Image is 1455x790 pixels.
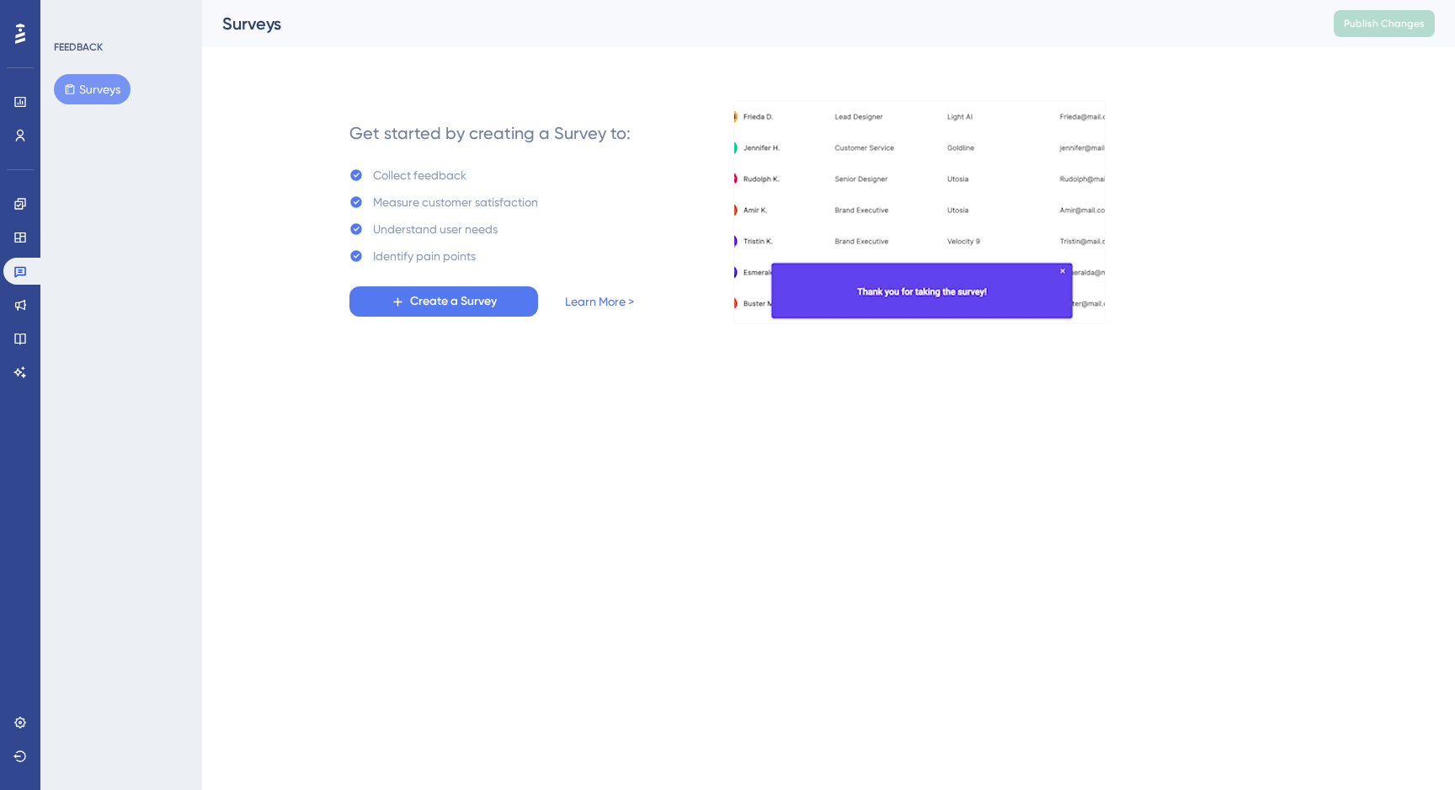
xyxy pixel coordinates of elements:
[373,165,466,185] div: Collect feedback
[373,219,498,239] div: Understand user needs
[1344,17,1425,30] span: Publish Changes
[222,12,1292,35] div: Surveys
[349,286,538,317] button: Create a Survey
[733,100,1106,324] img: b81bf5b5c10d0e3e90f664060979471a.gif
[1334,10,1435,37] button: Publish Changes
[54,74,131,104] button: Surveys
[373,192,538,212] div: Measure customer satisfaction
[373,246,476,266] div: Identify pain points
[410,291,497,312] span: Create a Survey
[54,40,103,54] div: FEEDBACK
[565,291,634,312] a: Learn More >
[349,121,631,145] div: Get started by creating a Survey to:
